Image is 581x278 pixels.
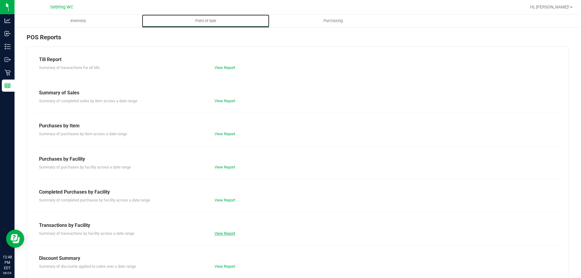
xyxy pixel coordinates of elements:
span: Purchasing [315,18,351,24]
a: View Report [215,65,235,70]
a: View Report [215,231,235,236]
inline-svg: Analytics [5,18,11,24]
span: Summary of completed sales by item across a date range [39,99,137,103]
span: Inventory [62,18,94,24]
div: POS Reports [27,33,569,47]
iframe: Resource center [6,230,24,248]
div: Transactions by Facility [39,222,556,229]
a: View Report [215,264,235,269]
p: 12:48 PM EDT [3,254,12,271]
inline-svg: Inbound [5,31,11,37]
span: Point of Sale [187,18,225,24]
span: Summary of completed purchases by facility across a date range [39,198,150,202]
span: Summary of discounts applied to sales over a date range [39,264,136,269]
inline-svg: Retail [5,70,11,76]
div: Purchases by Facility [39,155,556,163]
inline-svg: Inventory [5,44,11,50]
div: Till Report [39,56,556,63]
a: Inventory [15,15,142,27]
span: Hi, [PERSON_NAME]! [530,5,570,9]
div: Purchases by Item [39,122,556,129]
div: Discount Summary [39,255,556,262]
a: Point of Sale [142,15,269,27]
span: Sebring WC [50,5,73,10]
span: Summary of transactions by facility across a date range [39,231,134,236]
a: View Report [215,165,235,169]
span: Summary of transactions for all tills [39,65,100,70]
a: View Report [215,132,235,136]
div: Completed Purchases by Facility [39,188,556,196]
a: View Report [215,198,235,202]
inline-svg: Outbound [5,57,11,63]
span: Summary of purchases by facility across a date range [39,165,131,169]
a: View Report [215,99,235,103]
a: Purchasing [269,15,397,27]
p: 08/24 [3,271,12,275]
span: Summary of purchases by item across a date range [39,132,127,136]
div: Summary of Sales [39,89,556,96]
inline-svg: Reports [5,83,11,89]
